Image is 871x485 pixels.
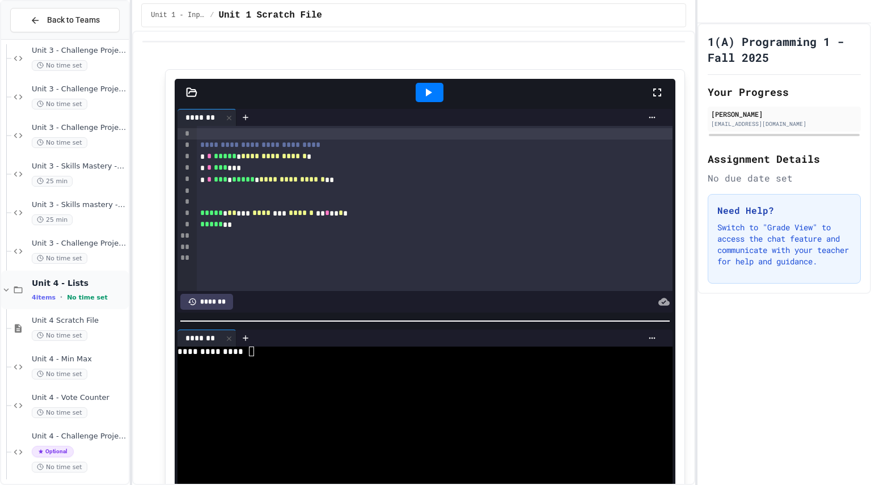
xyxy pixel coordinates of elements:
[32,85,126,94] span: Unit 3 - Challenge Project - Phone Number
[708,33,861,65] h1: 1(A) Programming 1 - Fall 2025
[32,200,126,210] span: Unit 3 - Skills mastery - Guess the Word
[32,316,126,326] span: Unit 4 Scratch File
[32,60,87,71] span: No time set
[32,393,126,403] span: Unit 4 - Vote Counter
[10,8,120,32] button: Back to Teams
[151,11,205,20] span: Unit 1 - Inputs and Numbers
[32,278,126,288] span: Unit 4 - Lists
[32,330,87,341] span: No time set
[32,432,126,441] span: Unit 4 - Challenge Project - Grade Calculator
[32,137,87,148] span: No time set
[32,239,126,248] span: Unit 3 - Challenge Project - 3 player Rock Paper Scissors
[708,151,861,167] h2: Assignment Details
[67,294,108,301] span: No time set
[32,253,87,264] span: No time set
[717,222,851,267] p: Switch to "Grade View" to access the chat feature and communicate with your teacher for help and ...
[32,294,56,301] span: 4 items
[32,214,73,225] span: 25 min
[32,176,73,187] span: 25 min
[717,204,851,217] h3: Need Help?
[32,355,126,364] span: Unit 4 - Min Max
[32,462,87,473] span: No time set
[32,446,74,457] span: Optional
[32,46,126,56] span: Unit 3 - Challenge Project - FizzBuzz
[32,162,126,171] span: Unit 3 - Skills Mastery - Counting
[210,11,214,20] span: /
[708,171,861,185] div: No due date set
[32,99,87,109] span: No time set
[47,14,100,26] span: Back to Teams
[32,369,87,379] span: No time set
[32,123,126,133] span: Unit 3 - Challenge Project - 2 Player Guess the Number
[708,84,861,100] h2: Your Progress
[218,9,322,22] span: Unit 1 Scratch File
[711,120,857,128] div: [EMAIL_ADDRESS][DOMAIN_NAME]
[32,407,87,418] span: No time set
[60,293,62,302] span: •
[711,109,857,119] div: [PERSON_NAME]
